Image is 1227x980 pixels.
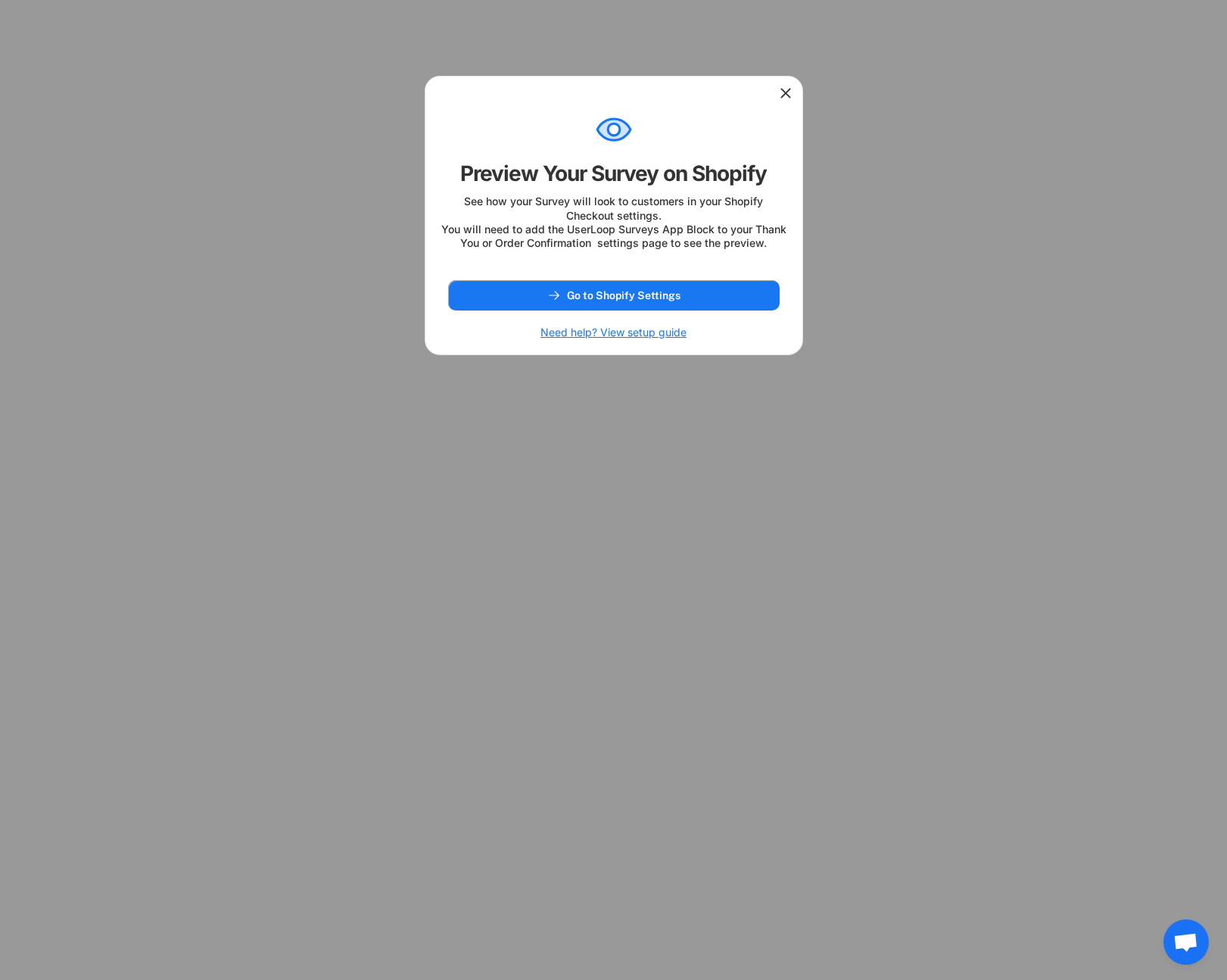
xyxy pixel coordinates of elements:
[441,195,787,250] div: See how your Survey will look to customers in your Shopify Checkout settings. You will need to ad...
[567,290,680,301] span: Go to Shopify Settings
[448,280,780,311] button: Go to Shopify Settings
[460,160,767,187] div: Preview Your Survey on Shopify
[1163,919,1209,965] div: Open chat
[540,326,687,339] h6: Need help? View setup guide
